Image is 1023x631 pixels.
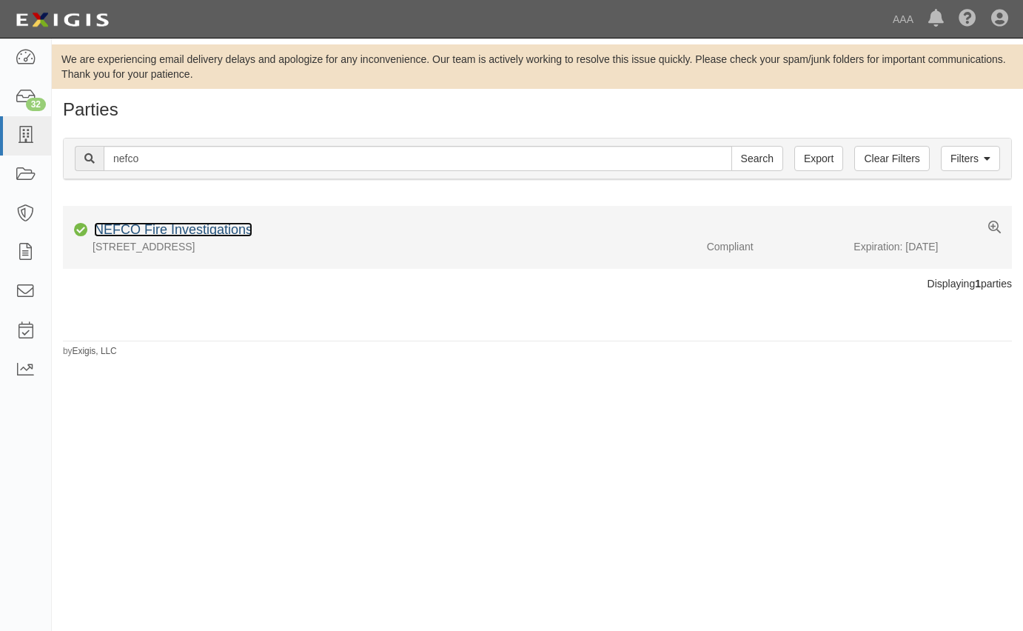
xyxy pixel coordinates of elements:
div: We are experiencing email delivery delays and apologize for any inconvenience. Our team is active... [52,52,1023,81]
a: Clear Filters [854,146,929,171]
b: 1 [975,278,981,290]
input: Search [731,146,783,171]
a: Exigis, LLC [73,346,117,356]
div: Displaying parties [52,276,1023,291]
div: Compliant [696,239,854,254]
div: [STREET_ADDRESS] [63,239,696,254]
div: Expiration: [DATE] [853,239,1012,254]
div: NEFCO Fire Investigations [88,221,252,240]
i: Compliant [74,225,88,236]
a: NEFCO Fire Investigations [94,222,252,237]
a: Filters [941,146,1000,171]
a: AAA [885,4,921,34]
input: Search [104,146,732,171]
div: 32 [26,98,46,111]
a: View results summary [988,221,1001,236]
i: Help Center - Complianz [959,10,976,28]
h1: Parties [63,100,1012,119]
img: logo-5460c22ac91f19d4615b14bd174203de0afe785f0fc80cf4dbbc73dc1793850b.png [11,7,113,33]
small: by [63,345,117,358]
a: Export [794,146,843,171]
